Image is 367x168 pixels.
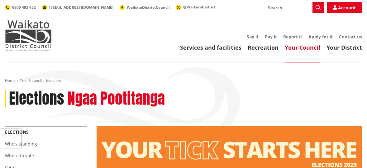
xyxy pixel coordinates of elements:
a: Your Council [285,44,320,51]
a: WaikatoDistrictCouncil [120,5,170,10]
nav: breadcrumb [5,78,362,83]
a: [EMAIL_ADDRESS][DOMAIN_NAME] [42,5,113,10]
span: @WaikatoDistrict [183,4,216,10]
input: Search input [264,2,324,13]
a: Where to vote [5,153,34,159]
span: WaikatoDistrictCouncil [127,5,170,10]
h2: Ngaa Pootitanga [68,90,165,108]
a: Your Council [20,78,42,83]
a: Recreation [248,44,279,51]
a: Pay it [265,34,277,40]
a: @WaikatoDistrict [176,4,216,10]
span: 0800 492 452 [12,5,36,10]
a: Services and facilities [180,44,241,51]
a: Account [327,2,362,13]
span: [EMAIL_ADDRESS][DOMAIN_NAME] [49,5,113,10]
a: Say it [247,34,259,40]
a: Apply for it [308,34,333,40]
a: Contact us [339,34,362,40]
a: Your District [326,44,362,51]
a: 0800 492 452 [5,5,36,10]
a: Report it [283,34,302,40]
h1: Elections [9,90,64,108]
img: Waikato District Council - Te Kaunihera aa Takiwaa o Waikato [5,20,52,51]
span: Elections [46,78,62,83]
a: Home [5,78,16,83]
